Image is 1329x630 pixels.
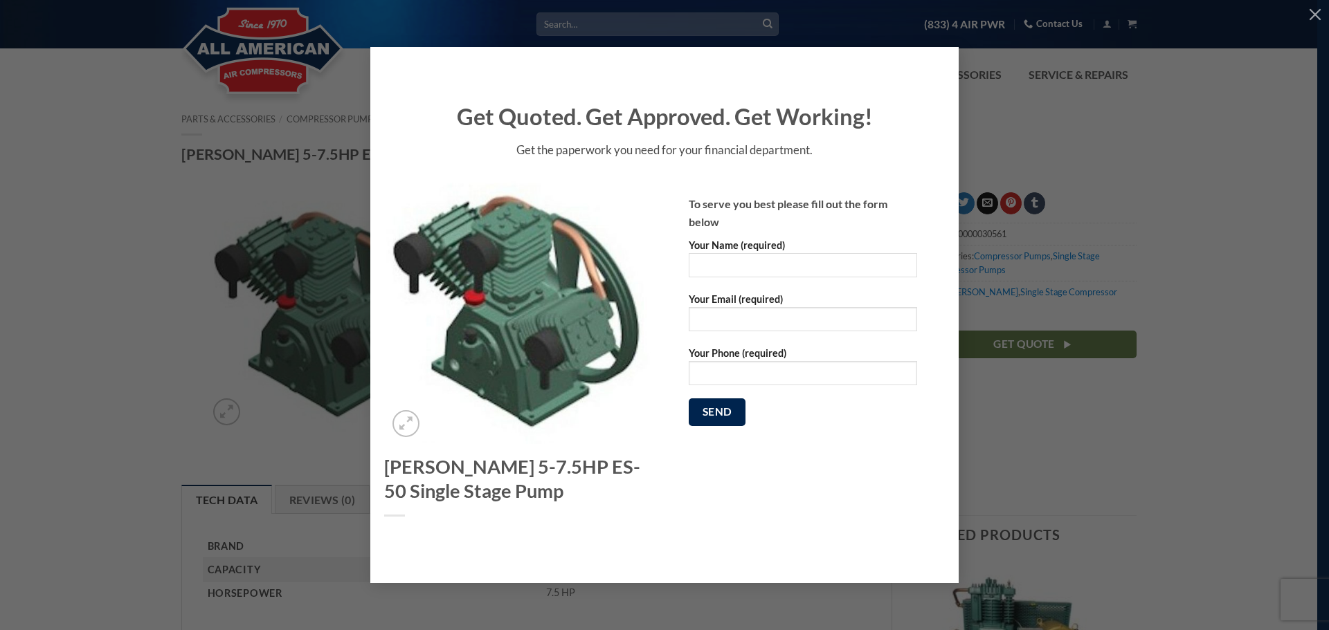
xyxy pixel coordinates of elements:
h1: [PERSON_NAME] 5-7.5HP ES-50 Single Stage Pump [384,454,654,503]
label: Your Email (required) [689,291,917,341]
input: Send [689,398,745,425]
form: Contact form [689,237,917,436]
a: Zoom [392,410,419,437]
img: Curtis 5-7.5HP ES-50 Single Stage Pump [384,174,654,444]
strong: To serve you best please fill out the form below [689,197,887,228]
span: Get the paperwork you need for your financial department. [516,142,813,157]
label: Your Name (required) [689,237,917,287]
label: Your Phone (required) [689,345,917,395]
input: Your Phone (required) [689,361,917,385]
input: Your Name (required) [689,253,917,277]
input: Your Email (required) [689,307,917,331]
span: Get Quoted. Get Approved. Get Working! [457,103,873,130]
